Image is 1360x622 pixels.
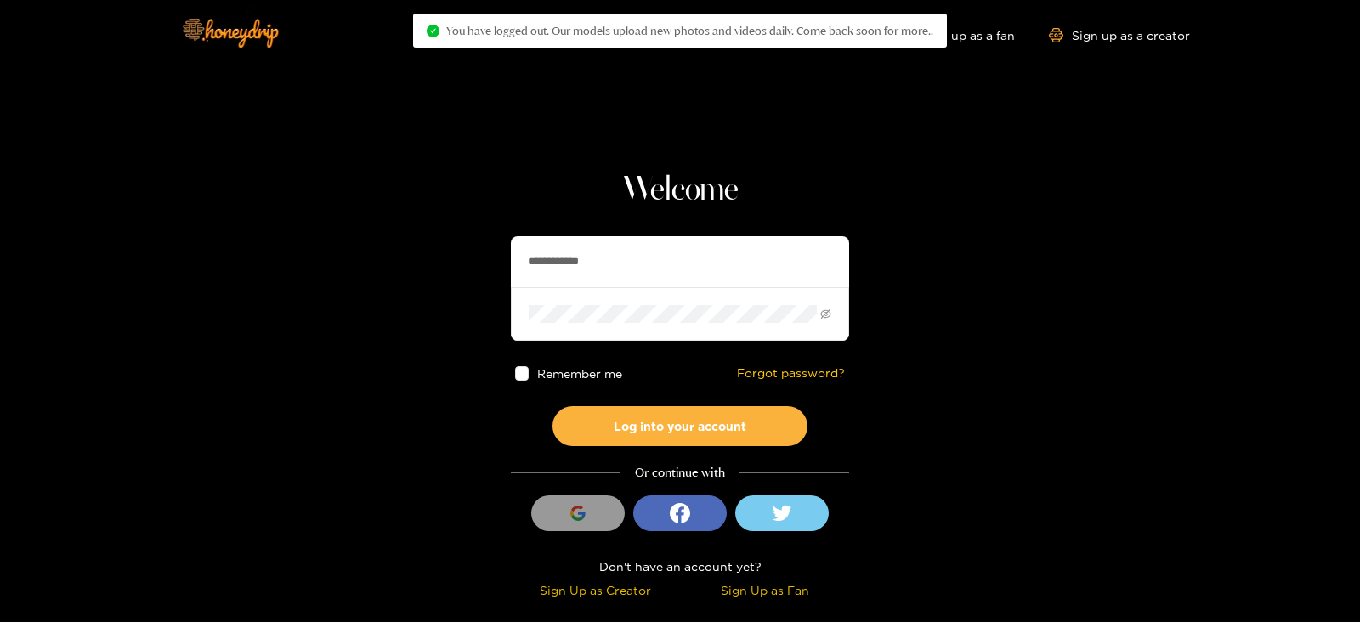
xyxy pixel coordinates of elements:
a: Sign up as a fan [898,28,1015,42]
span: Remember me [538,367,623,380]
div: Don't have an account yet? [511,557,849,576]
a: Forgot password? [737,366,845,381]
span: eye-invisible [820,308,831,319]
span: You have logged out. Our models upload new photos and videos daily. Come back soon for more.. [446,24,933,37]
div: Or continue with [511,463,849,483]
div: Sign Up as Fan [684,580,845,600]
span: check-circle [427,25,439,37]
div: Sign Up as Creator [515,580,676,600]
a: Sign up as a creator [1049,28,1190,42]
h1: Welcome [511,170,849,211]
button: Log into your account [552,406,807,446]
